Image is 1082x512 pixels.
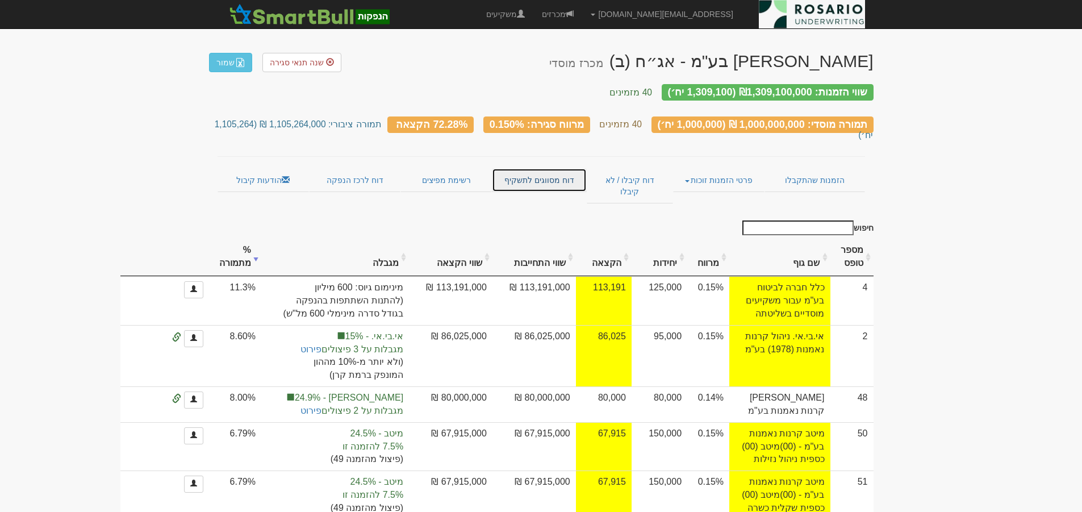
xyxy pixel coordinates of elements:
td: 2 [830,325,874,386]
span: (להתנות השתתפות בהנפקה בגודל סדרה מינימלי 600 מל"ש) [267,294,403,320]
label: חיפוש [738,220,874,235]
td: 0.14% [687,386,729,422]
td: 67,915,000 ₪ [492,422,576,471]
th: מרווח : activate to sort column ascending [687,238,729,276]
a: דוח מסווגים לתשקיף [492,168,587,192]
span: מיטב - 24.5% [267,427,403,440]
div: דניאל פקדונות בע"מ - אג״ח (ב) - הנפקה לציבור [549,52,873,70]
img: SmartBull Logo [226,3,393,26]
td: 80,000,000 ₪ [492,386,576,422]
td: 95,000 [632,325,687,386]
td: 4 [830,276,874,325]
td: 6.79% [209,422,261,471]
td: הקצאה בפועל לקבוצת סמארטבול 15%, לתשומת ליבך: עדכון המגבלות ישנה את אפשרויות ההקצאה הסופיות. [261,325,409,386]
td: 113,191,000 ₪ [409,276,492,325]
td: 80,000,000 ₪ [409,386,492,422]
th: שם גוף : activate to sort column ascending [729,238,830,276]
td: 0.15% [687,325,729,386]
td: לאכיפת המגבלה יש להתאים את המגבלה ברמת ההזמנה או להמיר את הפיצולים להזמנות. לתשומת ליבך: עדכון המ... [261,386,409,422]
span: (פיצול מהזמנה 49) [267,453,403,466]
td: 8.00% [209,386,261,422]
a: שנה תנאי סגירה [262,53,341,72]
span: 7.5% להזמנה זו [267,489,403,502]
td: אחוז הקצאה להצעה זו 90.6% [576,325,632,386]
a: דוח קיבלו / לא קיבלו [587,168,672,203]
th: שווי הקצאה: activate to sort column ascending [409,238,492,276]
td: כלל חברה לביטוח בע"מ עבור משקיעים מוסדיים בשליטתה [729,276,830,325]
td: 125,000 [632,276,687,325]
span: שנה תנאי סגירה [270,58,324,67]
td: 67,915,000 ₪ [409,422,492,471]
small: תמורה ציבורי: 1,105,264,000 ₪ (1,105,264 יח׳) [215,119,874,139]
span: [PERSON_NAME] - 24.9% [267,392,403,405]
span: מיטב - 24.5% [267,476,403,489]
td: הקצאה בפועל לקבוצה 'מיטב' 20.4% [261,422,409,471]
td: מיטב קרנות נאמנות בע"מ - (00)מיטב (00) כספית ניהול נזילות [729,422,830,471]
td: 80,000 [576,386,632,422]
a: דוח לרכז הנפקה [309,168,400,192]
span: 72.28% הקצאה [396,118,467,130]
span: מגבלות על 3 פיצולים [267,343,403,356]
td: 113,191,000 ₪ [492,276,576,325]
a: פרטי הזמנות זוכות [673,168,764,192]
span: (ולא יותר מ-10% מההון המונפק ברמת קרן) [267,356,403,382]
td: 0.15% [687,276,729,325]
a: שמור [209,53,252,72]
td: [PERSON_NAME] קרנות נאמנות בע"מ [729,386,830,422]
td: 50 [830,422,874,471]
td: 86,025,000 ₪ [409,325,492,386]
td: 80,000 [632,386,687,422]
div: תמורה מוסדי: 1,000,000,000 ₪ (1,000,000 יח׳) [651,116,874,133]
small: 40 מזמינים [609,88,652,97]
td: אי.בי.אי. ניהול קרנות נאמנות (1978) בע"מ [729,325,830,386]
th: הקצאה: activate to sort column ascending [576,238,632,276]
td: 0.15% [687,422,729,471]
th: מספר טופס: activate to sort column ascending [830,238,874,276]
td: אחוז הקצאה להצעה זו 90.6% [576,276,632,325]
th: % מתמורה: activate to sort column ascending [209,238,261,276]
th: יחידות: activate to sort column ascending [632,238,687,276]
th: שווי התחייבות: activate to sort column ascending [492,238,576,276]
div: מרווח סגירה: 0.150% [483,116,590,133]
span: 7.5% להזמנה זו [267,440,403,453]
div: שווי הזמנות: ₪1,309,100,000 (1,309,100 יח׳) [662,84,874,101]
td: אחוז הקצאה להצעה זו 45.3% [576,422,632,471]
a: פירוט [300,406,321,415]
span: אי.בי.אי. - 15% [267,330,403,343]
span: מגבלות על 2 פיצולים [267,405,403,418]
a: הודעות קיבול [218,168,309,192]
a: פירוט [300,344,321,354]
a: רשימת מפיצים [400,168,491,192]
td: 11.3% [209,276,261,325]
td: 8.60% [209,325,261,386]
input: חיפוש [742,220,854,235]
td: 48 [830,386,874,422]
img: excel-file-white.png [236,58,245,67]
a: הזמנות שהתקבלו [764,168,864,192]
small: מכרז מוסדי [549,57,603,69]
th: מגבלה: activate to sort column ascending [261,238,409,276]
td: 86,025,000 ₪ [492,325,576,386]
small: 40 מזמינים [599,119,642,129]
span: מינימום גיוס: 600 מיליון [267,281,403,294]
td: 150,000 [632,422,687,471]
